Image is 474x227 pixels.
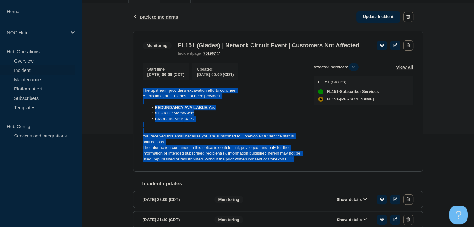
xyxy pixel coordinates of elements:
button: Show details [335,217,369,222]
h3: FL151 (Glades) | Network Circuit Event | Customers Not Affected [178,42,359,49]
iframe: Help Scout Beacon - Open [449,206,468,224]
span: Monitoring [143,42,172,49]
a: 701967 [203,51,220,56]
p: You received this email because you are subscribed to Conexon NOC service status notifications. [143,133,304,145]
strong: REDUNDANCY AVAILABLE: [155,105,208,110]
li: Alarm/Alert [149,110,304,116]
li: Yes [149,105,304,110]
span: Affected services: [314,63,362,71]
a: Update incident [356,11,400,23]
p: Start time : [147,67,184,72]
strong: CNOC TICKET: [155,117,184,121]
button: Back to Incidents [133,14,178,20]
p: page [178,51,201,56]
span: FL151-[PERSON_NAME] [327,97,374,102]
button: View all [396,63,413,71]
p: The upstream provider's excavation efforts continue. [143,88,304,93]
p: At this time, an ETR has not been provided. [143,93,304,99]
p: FL151 (Glades) [318,80,379,84]
p: NOC Hub [7,30,67,35]
div: up [318,89,323,94]
span: 2 [348,63,359,71]
span: incident [178,51,192,56]
button: Show details [335,197,369,202]
span: [DATE] 00:09 (CDT) [147,72,184,77]
span: Monitoring [214,196,243,203]
h2: Incident updates [142,181,423,187]
span: Back to Incidents [140,14,178,20]
p: The information contained in this notice is confidential, privileged, and only for the informatio... [143,145,304,162]
strong: SOURCE: [155,111,174,115]
div: [DATE] 00:09 (CDT) [197,72,234,77]
div: [DATE] 22:09 (CDT) [143,194,205,205]
p: Updated : [197,67,234,72]
span: Monitoring [214,216,243,223]
div: [DATE] 21:10 (CDT) [143,215,205,225]
span: FL151-Subscriber Services [327,89,379,94]
div: affected [318,97,323,102]
li: 24772 [149,116,304,122]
